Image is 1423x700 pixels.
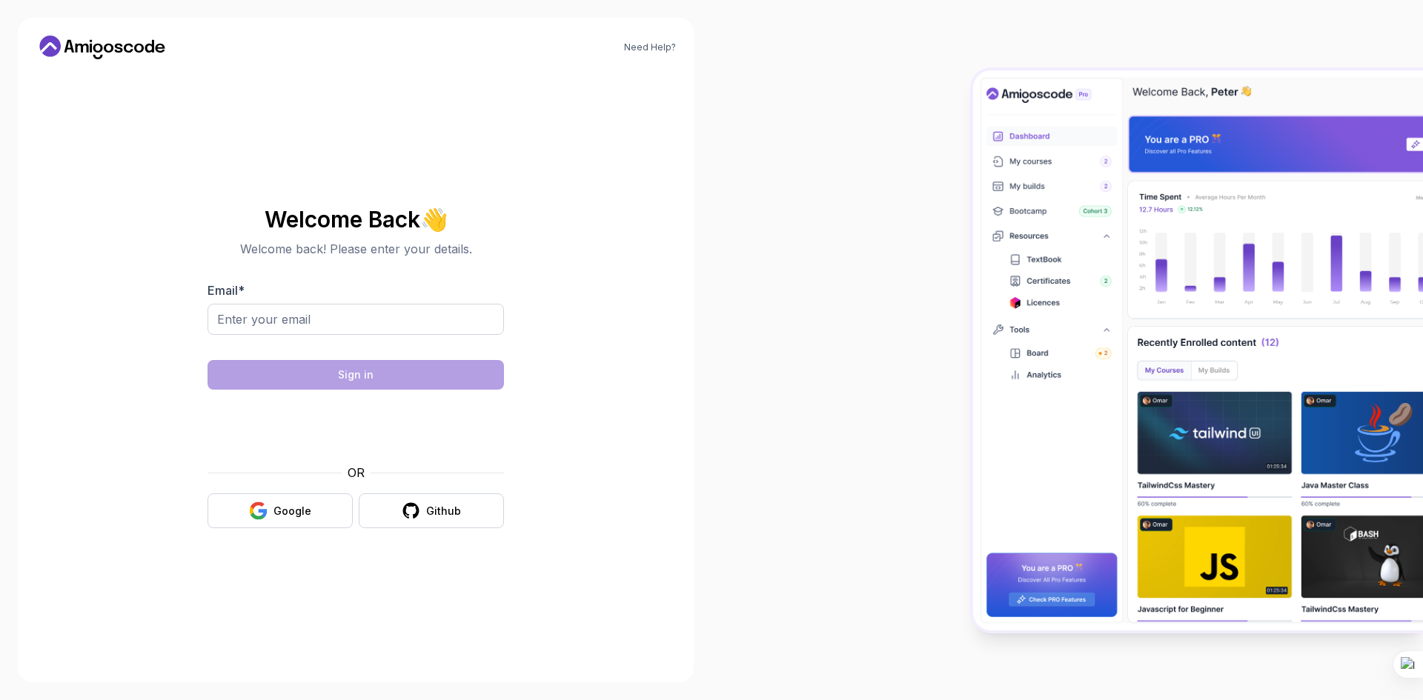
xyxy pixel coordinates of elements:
input: Enter your email [208,304,504,335]
a: Home link [36,36,169,59]
button: Github [359,493,504,528]
span: 👋 [417,203,452,236]
h2: Welcome Back [208,207,504,231]
iframe: Widget containing checkbox for hCaptcha security challenge [244,399,468,455]
a: Need Help? [624,41,676,53]
div: Google [273,504,311,519]
img: Amigoscode Dashboard [973,70,1423,630]
p: OR [348,464,365,481]
button: Google [208,493,353,528]
div: Github [426,504,461,519]
p: Welcome back! Please enter your details. [208,240,504,258]
div: Sign in [338,367,374,382]
button: Sign in [208,360,504,390]
label: Email * [208,283,245,298]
